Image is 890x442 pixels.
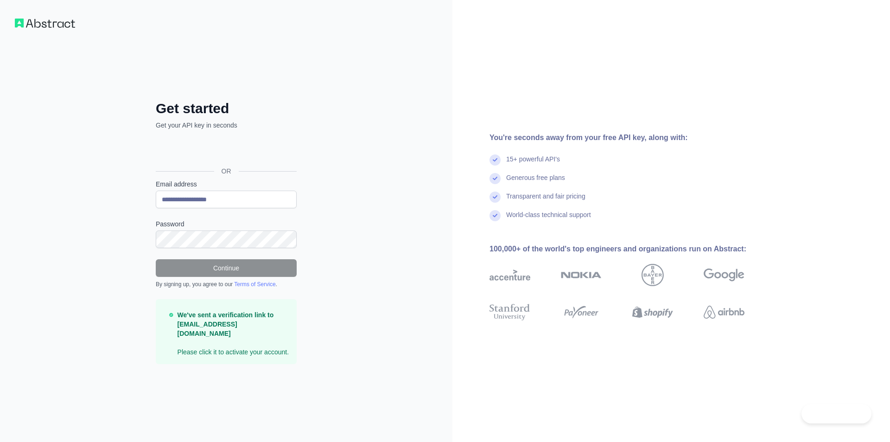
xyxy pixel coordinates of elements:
div: Transparent and fair pricing [506,192,585,210]
img: shopify [632,302,673,322]
img: payoneer [561,302,602,322]
a: Terms of Service [234,281,275,288]
img: nokia [561,264,602,286]
strong: We've sent a verification link to [EMAIL_ADDRESS][DOMAIN_NAME] [178,311,274,337]
img: check mark [489,192,501,203]
label: Email address [156,179,297,189]
div: 100,000+ of the world's top engineers and organizations run on Abstract: [489,243,774,255]
img: airbnb [704,302,744,322]
div: 15+ powerful API's [506,154,560,173]
iframe: Toggle Customer Support [801,404,871,423]
p: Please click it to activate your account. [178,310,289,357]
button: Continue [156,259,297,277]
img: Workflow [15,19,75,28]
label: Password [156,219,297,229]
img: check mark [489,210,501,221]
img: check mark [489,173,501,184]
div: By signing up, you agree to our . [156,281,297,288]
h2: Get started [156,100,297,117]
img: bayer [642,264,664,286]
div: You're seconds away from your free API key, along with: [489,132,774,143]
img: google [704,264,744,286]
img: accenture [489,264,530,286]
img: stanford university [489,302,530,322]
p: Get your API key in seconds [156,121,297,130]
div: Generous free plans [506,173,565,192]
img: check mark [489,154,501,166]
iframe: Sign in with Google Button [151,140,299,160]
span: OR [214,167,239,176]
div: World-class technical support [506,210,591,229]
